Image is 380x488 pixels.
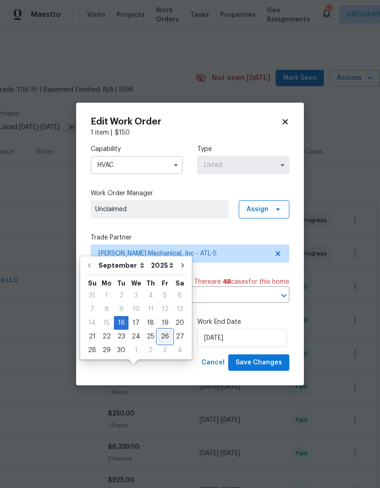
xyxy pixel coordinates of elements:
div: Sun Sep 14 2025 [85,316,99,330]
button: Open [277,289,290,302]
div: Sun Sep 07 2025 [85,302,99,316]
div: 1 item | [91,128,289,137]
button: Show options [170,160,181,171]
div: Mon Sep 01 2025 [99,289,114,302]
div: 1 [128,344,144,357]
div: Tue Sep 02 2025 [114,289,128,302]
div: Thu Sep 18 2025 [144,316,158,330]
div: Tue Sep 23 2025 [114,330,128,343]
div: Sun Sep 28 2025 [85,343,99,357]
div: 13 [172,303,187,316]
div: 31 [85,289,99,302]
div: Tue Sep 16 2025 [114,316,128,330]
div: 12 [158,303,172,316]
input: Select... [197,156,289,174]
span: 48 [223,279,231,285]
label: Work End Date [197,317,289,327]
button: Cancel [198,354,228,371]
button: Go to previous month [82,256,96,275]
div: 5 [158,289,172,302]
div: Wed Sep 24 2025 [128,330,144,343]
div: Mon Sep 22 2025 [99,330,114,343]
abbr: Wednesday [131,280,141,286]
div: Wed Sep 17 2025 [128,316,144,330]
span: Cancel [201,357,225,369]
label: Trade Partner [91,233,289,242]
div: 15 [99,317,114,329]
abbr: Thursday [146,280,155,286]
select: Month [96,259,149,272]
h2: Edit Work Order [91,117,281,126]
div: Tue Sep 30 2025 [114,343,128,357]
div: 4 [172,344,187,357]
div: Sun Sep 21 2025 [85,330,99,343]
div: 18 [144,317,158,329]
span: There are case s for this home [194,277,289,286]
div: 20 [172,317,187,329]
input: M/D/YYYY [197,329,287,347]
abbr: Sunday [88,280,97,286]
div: 19 [158,317,172,329]
div: 30 [114,344,128,357]
div: Sat Sep 27 2025 [172,330,187,343]
div: 3 [128,289,144,302]
abbr: Monday [102,280,112,286]
span: Unclaimed [95,205,224,214]
div: 9 [114,303,128,316]
div: Sat Sep 13 2025 [172,302,187,316]
div: 23 [114,330,128,343]
div: Tue Sep 09 2025 [114,302,128,316]
label: Type [197,145,289,154]
div: Fri Oct 03 2025 [158,343,172,357]
div: 22 [99,330,114,343]
div: Sat Sep 06 2025 [172,289,187,302]
span: Save Changes [236,357,282,369]
button: Save Changes [228,354,289,371]
div: Mon Sep 29 2025 [99,343,114,357]
select: Year [149,259,176,272]
div: 8 [99,303,114,316]
div: 28 [85,344,99,357]
div: Wed Oct 01 2025 [128,343,144,357]
div: Thu Sep 04 2025 [144,289,158,302]
div: 29 [99,344,114,357]
div: Sat Oct 04 2025 [172,343,187,357]
div: 24 [128,330,144,343]
div: Thu Sep 25 2025 [144,330,158,343]
span: $ 150 [115,130,130,136]
div: Mon Sep 08 2025 [99,302,114,316]
div: 14 [85,317,99,329]
div: Fri Sep 19 2025 [158,316,172,330]
button: Show options [277,160,288,171]
div: 21 [85,330,99,343]
abbr: Friday [162,280,168,286]
span: Assign [246,205,268,214]
div: 2 [144,344,158,357]
div: Fri Sep 26 2025 [158,330,172,343]
div: Thu Oct 02 2025 [144,343,158,357]
div: 27 [172,330,187,343]
input: Select... [91,156,183,174]
abbr: Tuesday [117,280,125,286]
div: Wed Sep 03 2025 [128,289,144,302]
div: 17 [128,317,144,329]
button: Go to next month [176,256,190,275]
div: Mon Sep 15 2025 [99,316,114,330]
div: Thu Sep 11 2025 [144,302,158,316]
div: Sat Sep 20 2025 [172,316,187,330]
div: Sun Aug 31 2025 [85,289,99,302]
label: Work Order Manager [91,189,289,198]
div: 1 [99,289,114,302]
div: Wed Sep 10 2025 [128,302,144,316]
div: 10 [128,303,144,316]
div: 4 [144,289,158,302]
span: [PERSON_NAME] Mechanical, Inc - ATL-S [98,249,268,258]
div: 25 [144,330,158,343]
div: Fri Sep 12 2025 [158,302,172,316]
div: 16 [114,317,128,329]
div: 3 [158,344,172,357]
div: 2 [114,289,128,302]
div: 11 [144,303,158,316]
div: 6 [172,289,187,302]
abbr: Saturday [175,280,184,286]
